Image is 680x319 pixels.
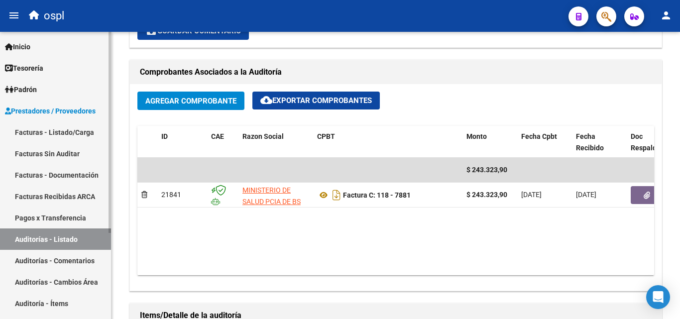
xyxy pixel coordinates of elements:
[466,191,507,199] strong: $ 243.323,90
[631,132,676,152] span: Doc Respaldatoria
[140,64,652,80] h1: Comprobantes Asociados a la Auditoría
[211,132,224,140] span: CAE
[521,132,557,140] span: Fecha Cpbt
[157,126,207,159] datatable-header-cell: ID
[576,191,596,199] span: [DATE]
[646,285,670,309] div: Open Intercom Messenger
[313,126,462,159] datatable-header-cell: CPBT
[5,84,37,95] span: Padrón
[521,191,542,199] span: [DATE]
[5,106,96,116] span: Prestadores / Proveedores
[137,92,244,110] button: Agregar Comprobante
[330,187,343,203] i: Descargar documento
[44,5,64,27] span: ospl
[576,132,604,152] span: Fecha Recibido
[260,96,372,105] span: Exportar Comprobantes
[660,9,672,21] mat-icon: person
[8,9,20,21] mat-icon: menu
[466,132,487,140] span: Monto
[242,186,301,217] span: MINISTERIO DE SALUD PCIA DE BS AS O. P.
[242,132,284,140] span: Razon Social
[260,94,272,106] mat-icon: cloud_download
[343,191,411,199] strong: Factura C: 118 - 7881
[5,63,43,74] span: Tesorería
[161,191,181,199] span: 21841
[572,126,627,159] datatable-header-cell: Fecha Recibido
[317,132,335,140] span: CPBT
[145,97,236,106] span: Agregar Comprobante
[252,92,380,109] button: Exportar Comprobantes
[207,126,238,159] datatable-header-cell: CAE
[145,26,241,35] span: Guardar Comentario
[238,126,313,159] datatable-header-cell: Razon Social
[161,132,168,140] span: ID
[517,126,572,159] datatable-header-cell: Fecha Cpbt
[466,166,507,174] span: $ 243.323,90
[5,41,30,52] span: Inicio
[462,126,517,159] datatable-header-cell: Monto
